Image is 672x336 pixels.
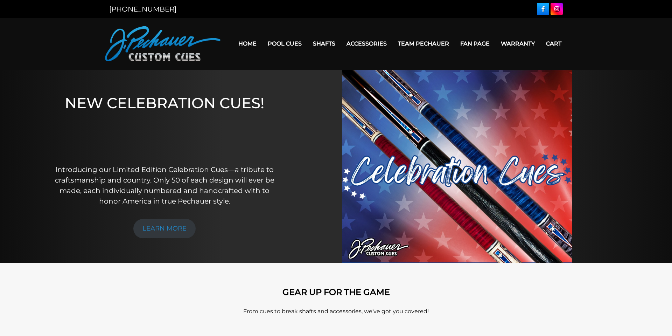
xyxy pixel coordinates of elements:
[392,35,455,53] a: Team Pechauer
[54,94,275,155] h1: NEW CELEBRATION CUES!
[455,35,495,53] a: Fan Page
[282,287,390,297] strong: GEAR UP FOR THE GAME
[105,26,220,61] img: Pechauer Custom Cues
[136,307,535,316] p: From cues to break shafts and accessories, we’ve got you covered!
[495,35,540,53] a: Warranty
[540,35,567,53] a: Cart
[133,219,196,238] a: LEARN MORE
[109,5,176,13] a: [PHONE_NUMBER]
[54,164,275,206] p: Introducing our Limited Edition Celebration Cues—a tribute to craftsmanship and country. Only 50 ...
[307,35,341,53] a: Shafts
[341,35,392,53] a: Accessories
[262,35,307,53] a: Pool Cues
[233,35,262,53] a: Home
